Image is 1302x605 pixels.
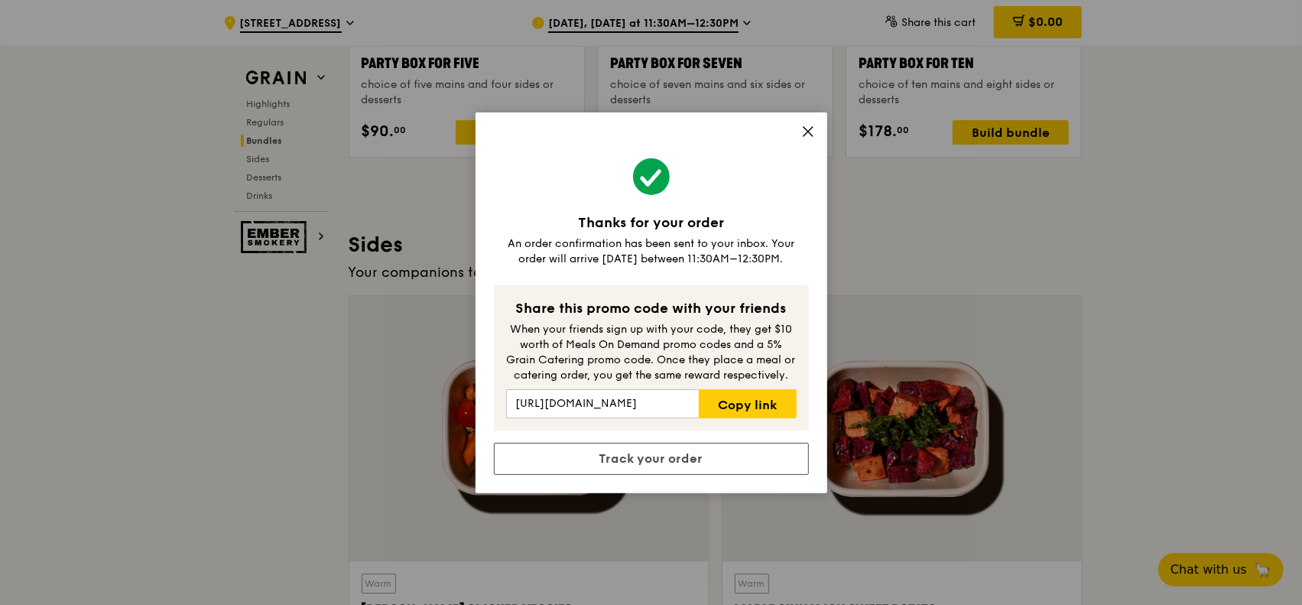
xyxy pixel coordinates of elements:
a: Track your order [494,443,809,475]
img: aff_l [651,143,651,144]
div: Thanks for your order [494,212,809,233]
a: Copy link [699,389,796,418]
div: When your friends sign up with your code, they get $10 worth of Meals On Demand promo codes and a... [506,322,797,383]
div: Share this promo code with your friends [506,298,797,319]
div: An order confirmation has been sent to your inbox. Your order will arrive [DATE] between 11:30AM–... [494,236,809,267]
